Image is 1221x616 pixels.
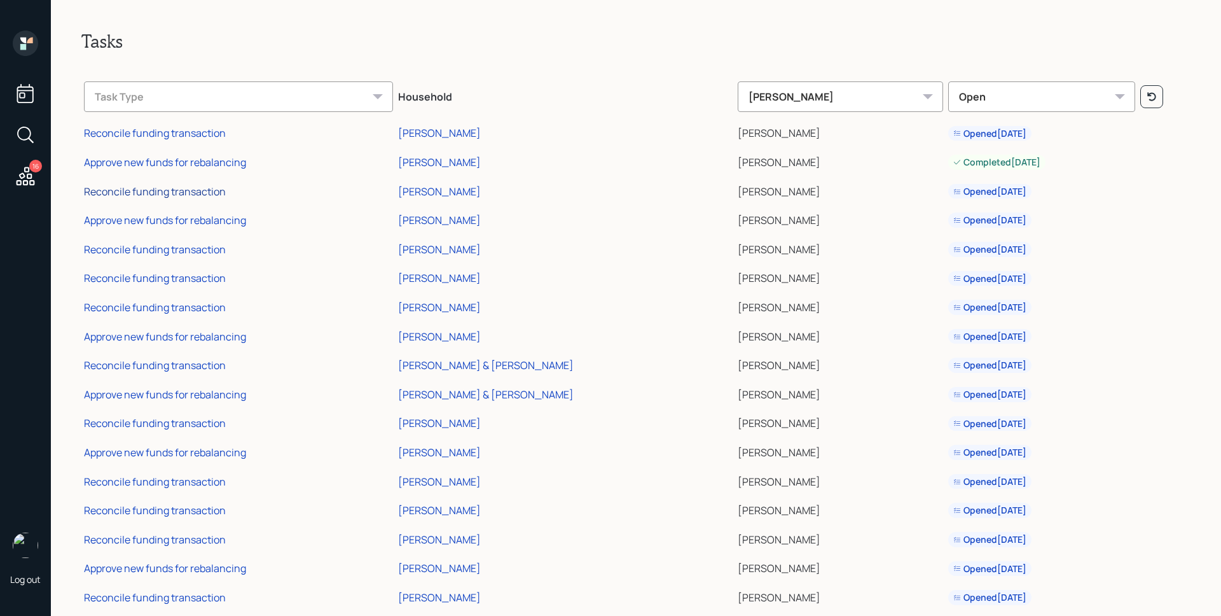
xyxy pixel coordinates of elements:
[953,388,1026,401] div: Opened [DATE]
[735,465,946,494] td: [PERSON_NAME]
[84,185,226,199] div: Reconcile funding transaction
[735,523,946,552] td: [PERSON_NAME]
[13,533,38,558] img: james-distasi-headshot.png
[735,233,946,262] td: [PERSON_NAME]
[953,214,1026,227] div: Opened [DATE]
[735,204,946,233] td: [PERSON_NAME]
[84,591,226,605] div: Reconcile funding transaction
[398,271,481,285] div: [PERSON_NAME]
[953,504,1026,517] div: Opened [DATE]
[84,126,226,140] div: Reconcile funding transaction
[735,552,946,582] td: [PERSON_NAME]
[398,242,481,256] div: [PERSON_NAME]
[84,271,226,285] div: Reconcile funding transaction
[398,591,481,605] div: [PERSON_NAME]
[948,81,1136,112] div: Open
[953,330,1026,343] div: Opened [DATE]
[398,503,481,517] div: [PERSON_NAME]
[953,185,1026,198] div: Opened [DATE]
[398,185,481,199] div: [PERSON_NAME]
[953,533,1026,546] div: Opened [DATE]
[953,301,1026,314] div: Opened [DATE]
[84,242,226,256] div: Reconcile funding transaction
[398,126,481,140] div: [PERSON_NAME]
[396,73,735,117] th: Household
[735,436,946,465] td: [PERSON_NAME]
[398,416,481,430] div: [PERSON_NAME]
[735,291,946,320] td: [PERSON_NAME]
[953,475,1026,488] div: Opened [DATE]
[10,573,41,585] div: Log out
[84,155,246,169] div: Approve new funds for rebalancing
[953,591,1026,604] div: Opened [DATE]
[84,416,226,430] div: Reconcile funding transaction
[398,155,481,169] div: [PERSON_NAME]
[735,146,946,175] td: [PERSON_NAME]
[84,445,246,459] div: Approve new funds for rebalancing
[29,160,42,172] div: 16
[84,388,246,402] div: Approve new funds for rebalancing
[735,175,946,204] td: [PERSON_NAME]
[84,358,226,372] div: Reconcile funding transaction
[398,358,574,372] div: [PERSON_NAME] & [PERSON_NAME]
[953,563,1026,575] div: Opened [DATE]
[735,581,946,610] td: [PERSON_NAME]
[735,320,946,349] td: [PERSON_NAME]
[84,561,246,575] div: Approve new funds for rebalancing
[84,475,226,489] div: Reconcile funding transaction
[398,445,481,459] div: [PERSON_NAME]
[398,475,481,489] div: [PERSON_NAME]
[735,349,946,378] td: [PERSON_NAME]
[953,127,1026,140] div: Opened [DATE]
[953,272,1026,285] div: Opened [DATE]
[398,561,481,575] div: [PERSON_NAME]
[953,446,1026,459] div: Opened [DATE]
[84,81,393,112] div: Task Type
[953,359,1026,372] div: Opened [DATE]
[398,300,481,314] div: [PERSON_NAME]
[953,156,1040,169] div: Completed [DATE]
[735,494,946,523] td: [PERSON_NAME]
[84,503,226,517] div: Reconcile funding transaction
[84,300,226,314] div: Reconcile funding transaction
[84,533,226,547] div: Reconcile funding transaction
[953,243,1026,256] div: Opened [DATE]
[398,533,481,547] div: [PERSON_NAME]
[398,213,481,227] div: [PERSON_NAME]
[735,262,946,291] td: [PERSON_NAME]
[84,330,246,344] div: Approve new funds for rebalancing
[735,407,946,437] td: [PERSON_NAME]
[953,417,1026,430] div: Opened [DATE]
[735,378,946,407] td: [PERSON_NAME]
[735,117,946,146] td: [PERSON_NAME]
[398,330,481,344] div: [PERSON_NAME]
[84,213,246,227] div: Approve new funds for rebalancing
[398,388,574,402] div: [PERSON_NAME] & [PERSON_NAME]
[738,81,943,112] div: [PERSON_NAME]
[81,31,1190,52] h2: Tasks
